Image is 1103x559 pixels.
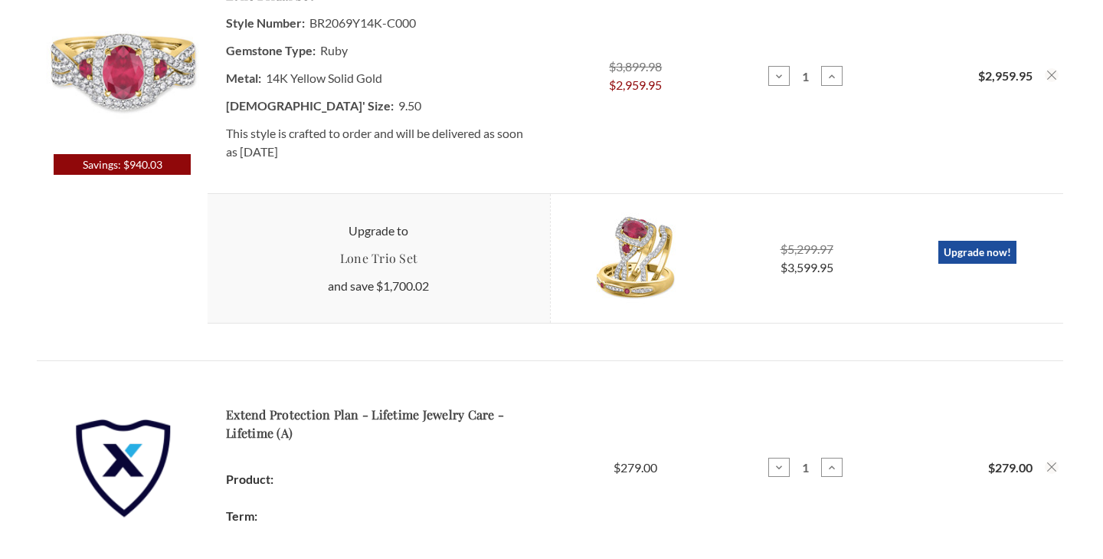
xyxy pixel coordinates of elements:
input: Lone 2 1/5 CT. T.W. Ruby and Diamond Matching Bridal Ring Set 14K Yellow Gold [792,69,819,84]
dd: 14K Yellow Solid Gold [226,64,532,92]
a: Lone Trio Set [208,249,549,268]
span: Upgrade to [349,223,408,238]
strong: $2,959.95 [978,68,1033,83]
dd: Ruby [226,37,532,64]
h4: Lone Trio Set [217,249,540,268]
span: $3,899.98 [609,59,662,74]
dt: [DEMOGRAPHIC_DATA]' Size: [226,92,394,120]
span: and save $1,700.02 [328,278,429,293]
span: Savings: $940.03 [54,154,191,175]
button: Remove Extend Protection Plan - Lifetime Jewelry Care - Lifetime (A) from cart [1045,460,1059,474]
img: Lone Trio Set [590,212,682,304]
span: $5,299.97 [781,242,833,256]
strong: $279.00 [988,460,1033,475]
dt: Gemstone Type: [226,37,316,64]
dd: BR2069Y14K-C000 [226,9,532,37]
span: $279.00 [614,459,657,477]
p: Extend Protection Plan - Lifetime Jewelry Care - Lifetime (A) [226,406,532,442]
span: $3,599.95 [781,260,833,275]
a: Upgrade now! [938,241,1016,264]
b: Product: [226,472,273,486]
dt: Metal: [226,64,261,92]
dt: Style Number: [226,9,305,37]
button: Remove Lone 2 1/5 CT. T.W. Ruby and Diamond Matching Bridal Ring Set 14K Yellow Gold from cart [1045,68,1059,82]
img: Extend Protection Plan [37,380,208,556]
input: Extend Protection Plan - Lifetime Jewelry Care - Lifetime (A) [792,460,819,475]
span: $2,959.95 [609,76,662,94]
span: This style is crafted to order and will be delivered as soon as [DATE] [226,123,523,161]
